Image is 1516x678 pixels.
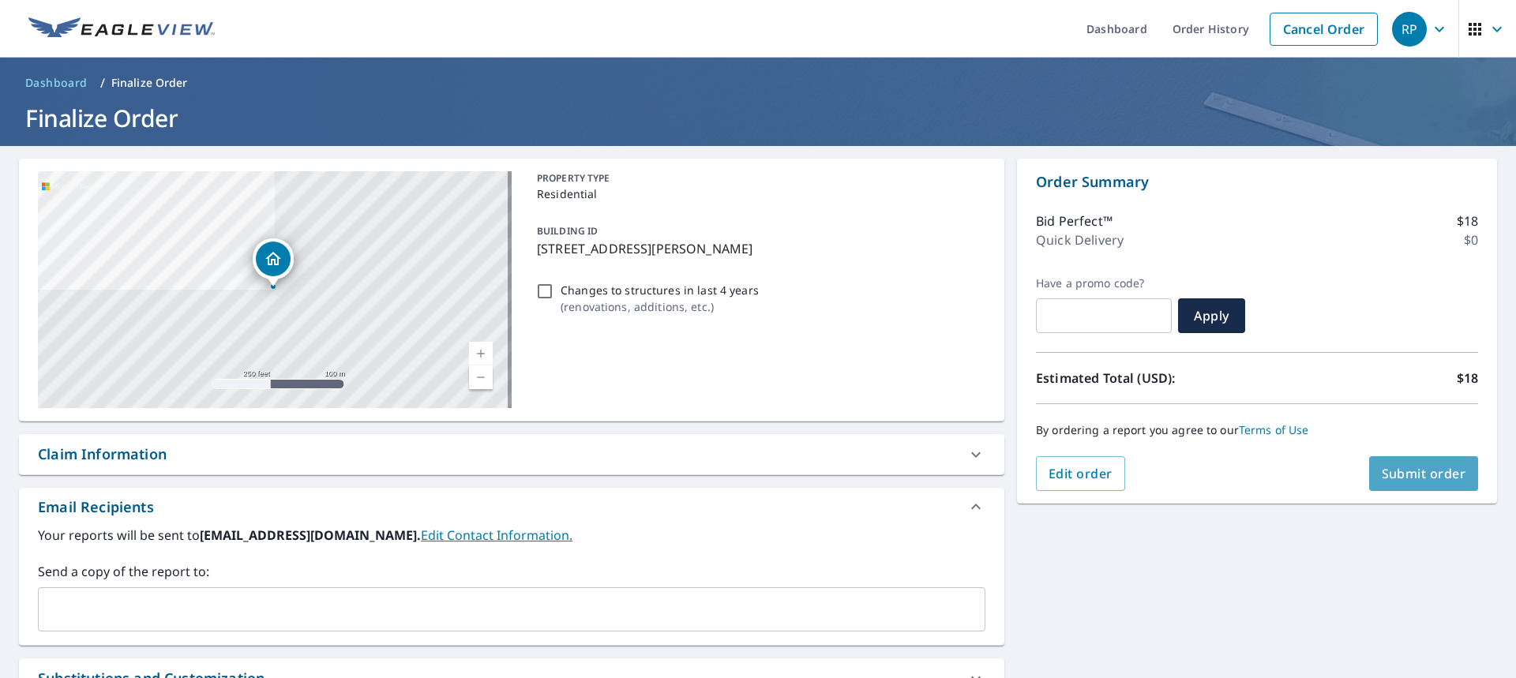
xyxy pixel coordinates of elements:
div: Email Recipients [19,488,1004,526]
p: $18 [1457,369,1478,388]
a: Dashboard [19,70,94,96]
span: Dashboard [25,75,88,91]
a: Cancel Order [1270,13,1378,46]
li: / [100,73,105,92]
a: Terms of Use [1239,422,1309,437]
p: Order Summary [1036,171,1478,193]
p: $18 [1457,212,1478,230]
a: Current Level 17, Zoom Out [469,365,493,389]
div: Claim Information [38,444,167,465]
div: Email Recipients [38,496,154,518]
label: Your reports will be sent to [38,526,985,545]
p: PROPERTY TYPE [537,171,979,185]
p: Changes to structures in last 4 years [561,282,759,298]
p: Quick Delivery [1036,230,1124,249]
p: [STREET_ADDRESS][PERSON_NAME] [537,239,979,258]
div: Dropped pin, building 1, Residential property, 6995 Antinori Ln Boynton Beach, FL 33437 [253,238,294,287]
span: Edit order [1049,465,1113,482]
p: By ordering a report you agree to our [1036,423,1478,437]
h1: Finalize Order [19,102,1497,134]
p: Residential [537,185,979,202]
a: Current Level 17, Zoom In [469,342,493,365]
p: Bid Perfect™ [1036,212,1113,230]
p: ( renovations, additions, etc. ) [561,298,759,315]
img: EV Logo [28,17,215,41]
button: Edit order [1036,456,1125,491]
span: Apply [1191,307,1233,324]
b: [EMAIL_ADDRESS][DOMAIN_NAME]. [200,526,421,544]
label: Send a copy of the report to: [38,562,985,581]
nav: breadcrumb [19,70,1497,96]
p: $0 [1464,230,1478,249]
div: RP [1392,12,1427,47]
a: EditContactInfo [421,526,572,544]
p: Estimated Total (USD): [1036,369,1257,388]
p: Finalize Order [111,75,188,91]
div: Claim Information [19,434,1004,474]
button: Submit order [1369,456,1479,491]
label: Have a promo code? [1036,276,1172,290]
button: Apply [1178,298,1245,333]
span: Submit order [1382,465,1466,482]
p: BUILDING ID [537,224,598,238]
